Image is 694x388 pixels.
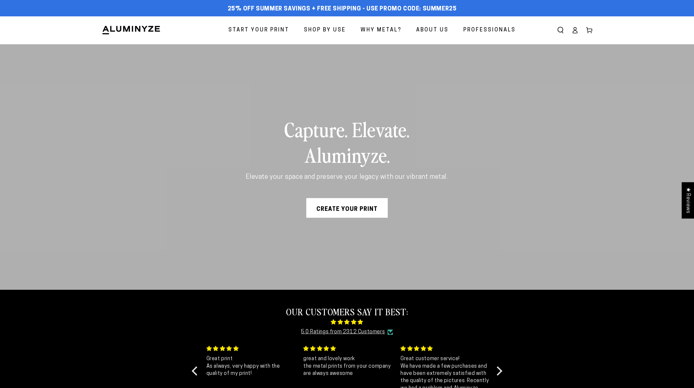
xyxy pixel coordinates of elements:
[303,345,393,353] div: 5 stars
[416,26,449,35] span: About Us
[228,26,289,35] span: Start Your Print
[400,345,490,353] div: 5 stars
[206,363,296,378] p: As always, very happy with the quality of my print!
[356,22,406,39] a: Why Metal?
[228,6,457,13] span: 25% off Summer Savings + Free Shipping - Use Promo Code: SUMMER25
[201,305,493,317] h2: OUR CUSTOMERS SAY IT BEST:
[206,345,296,353] div: 5 stars
[400,355,490,362] div: Great customer service!
[206,355,296,362] div: Great print
[299,22,351,39] a: Shop By Use
[361,26,401,35] span: Why Metal?
[306,198,388,218] a: Create Your Print
[301,327,385,337] a: 5.0 Ratings from 2312 Customers
[553,23,568,37] summary: Search our site
[458,22,521,39] a: Professionals
[411,22,454,39] a: About Us
[223,22,294,39] a: Start Your Print
[244,116,450,167] h2: Capture. Elevate. Aluminyze.
[303,355,393,362] div: great and lovely work
[682,182,694,218] div: Click to open Judge.me floating reviews tab
[304,26,346,35] span: Shop By Use
[463,26,516,35] span: Professionals
[102,25,161,35] img: Aluminyze
[303,363,393,378] p: the metal prints from your company are always awesome
[201,317,493,327] span: 4.85 stars
[244,173,450,182] p: Elevate your space and preserve your legacy with our vibrant metal.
